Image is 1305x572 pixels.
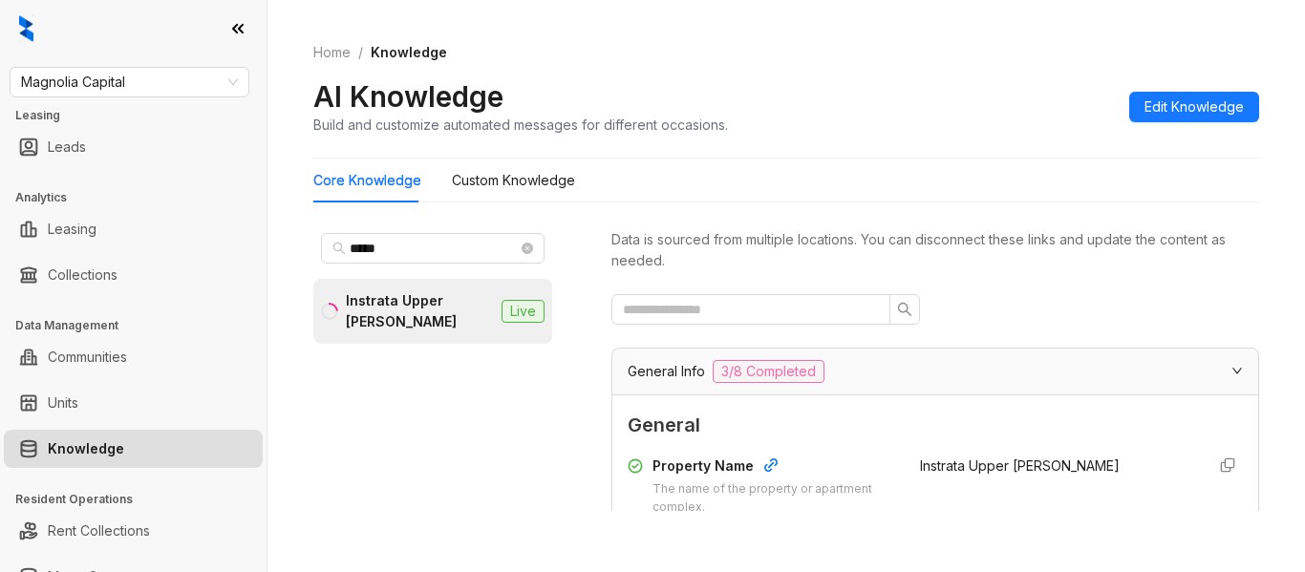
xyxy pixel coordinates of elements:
span: close-circle [522,243,533,254]
span: 3/8 Completed [713,360,824,383]
h3: Resident Operations [15,491,267,508]
h3: Data Management [15,317,267,334]
li: Knowledge [4,430,263,468]
span: Live [502,300,545,323]
li: Units [4,384,263,422]
li: Leads [4,128,263,166]
img: logo [19,15,33,42]
li: Collections [4,256,263,294]
div: Data is sourced from multiple locations. You can disconnect these links and update the content as... [611,229,1259,271]
span: General Info [628,361,705,382]
div: General Info3/8 Completed [612,349,1258,394]
a: Communities [48,338,127,376]
a: Leasing [48,210,96,248]
span: Knowledge [371,44,447,60]
div: Custom Knowledge [452,170,575,191]
a: Collections [48,256,118,294]
a: Units [48,384,78,422]
h3: Analytics [15,189,267,206]
button: Edit Knowledge [1129,92,1259,122]
a: Home [310,42,354,63]
span: search [897,302,912,317]
h2: AI Knowledge [313,78,503,115]
div: Build and customize automated messages for different occasions. [313,115,728,135]
span: Magnolia Capital [21,68,238,96]
div: Core Knowledge [313,170,421,191]
div: The name of the property or apartment complex. [652,480,897,517]
li: / [358,42,363,63]
span: Edit Knowledge [1145,96,1244,117]
span: expanded [1231,365,1243,376]
div: Instrata Upper [PERSON_NAME] [346,290,494,332]
span: search [332,242,346,255]
a: Leads [48,128,86,166]
li: Communities [4,338,263,376]
li: Rent Collections [4,512,263,550]
a: Rent Collections [48,512,150,550]
h3: Leasing [15,107,267,124]
span: General [628,411,1243,440]
span: Instrata Upper [PERSON_NAME] [920,457,1120,474]
a: Knowledge [48,430,124,468]
div: Property Name [652,455,897,480]
li: Leasing [4,210,263,248]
